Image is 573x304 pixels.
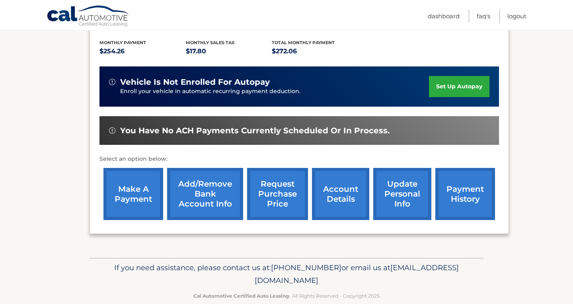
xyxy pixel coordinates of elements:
[272,46,358,57] p: $272.06
[99,40,146,45] span: Monthly Payment
[99,46,186,57] p: $254.26
[120,126,390,136] span: You have no ACH payments currently scheduled or in process.
[507,10,526,23] a: Logout
[312,168,369,220] a: account details
[109,127,115,134] img: alert-white.svg
[47,5,130,28] a: Cal Automotive
[167,168,243,220] a: Add/Remove bank account info
[120,77,270,87] span: vehicle is not enrolled for autopay
[247,168,308,220] a: request purchase price
[193,293,289,299] strong: Cal Automotive Certified Auto Leasing
[272,40,335,45] span: Total Monthly Payment
[373,168,431,220] a: update personal info
[103,168,163,220] a: make a payment
[435,168,495,220] a: payment history
[271,263,341,272] span: [PHONE_NUMBER]
[186,46,272,57] p: $17.80
[99,154,499,164] p: Select an option below:
[95,292,478,300] p: - All Rights Reserved - Copyright 2025
[95,261,478,287] p: If you need assistance, please contact us at: or email us at
[186,40,235,45] span: Monthly sales Tax
[428,10,460,23] a: Dashboard
[429,76,489,97] a: set up autopay
[255,263,459,285] span: [EMAIL_ADDRESS][DOMAIN_NAME]
[120,87,429,96] p: Enroll your vehicle in automatic recurring payment deduction.
[477,10,490,23] a: FAQ's
[109,79,115,85] img: alert-white.svg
